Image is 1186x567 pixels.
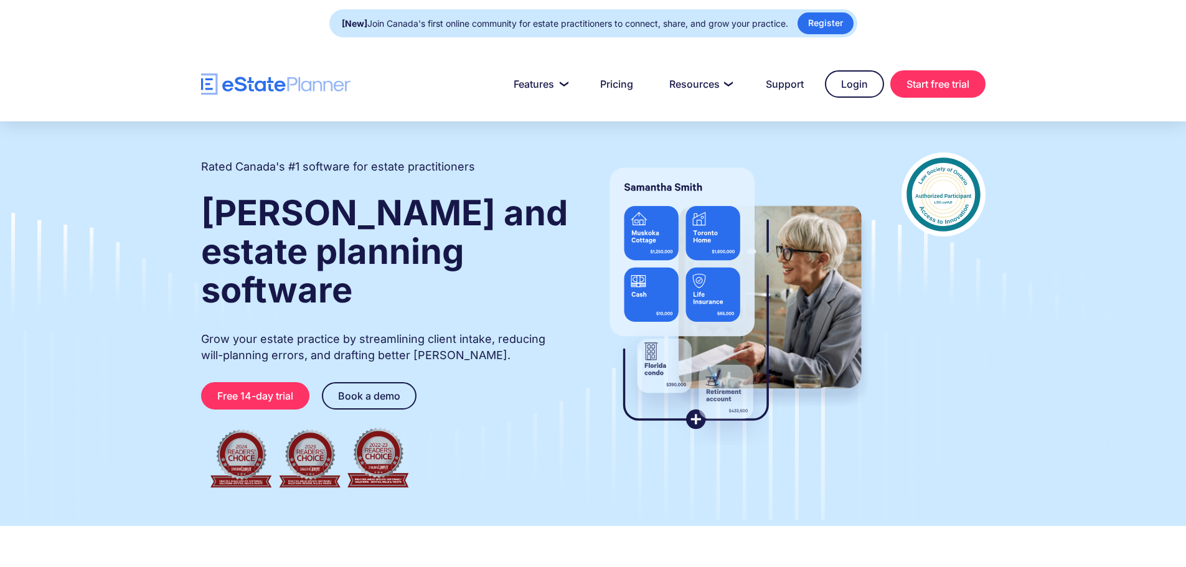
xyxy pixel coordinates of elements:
a: Start free trial [890,70,986,98]
strong: [New] [342,18,367,29]
strong: [PERSON_NAME] and estate planning software [201,192,568,311]
a: Free 14-day trial [201,382,309,410]
a: Features [499,72,579,96]
a: Support [751,72,819,96]
a: Resources [654,72,745,96]
a: Login [825,70,884,98]
a: Register [798,12,854,34]
a: Pricing [585,72,648,96]
p: Grow your estate practice by streamlining client intake, reducing will-planning errors, and draft... [201,331,570,363]
div: Join Canada's first online community for estate practitioners to connect, share, and grow your pr... [342,15,788,32]
a: Book a demo [322,382,417,410]
h2: Rated Canada's #1 software for estate practitioners [201,159,475,175]
img: estate planner showing wills to their clients, using eState Planner, a leading estate planning so... [595,152,877,445]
